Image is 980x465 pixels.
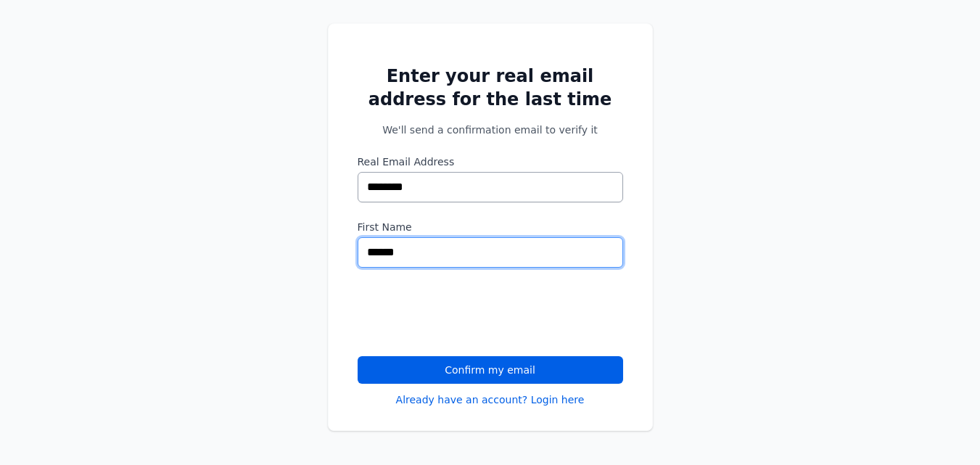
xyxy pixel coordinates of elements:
[358,220,623,234] label: First Name
[358,356,623,384] button: Confirm my email
[358,65,623,111] h2: Enter your real email address for the last time
[358,123,623,137] p: We'll send a confirmation email to verify it
[358,285,578,342] iframe: reCAPTCHA
[396,392,585,407] a: Already have an account? Login here
[358,155,623,169] label: Real Email Address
